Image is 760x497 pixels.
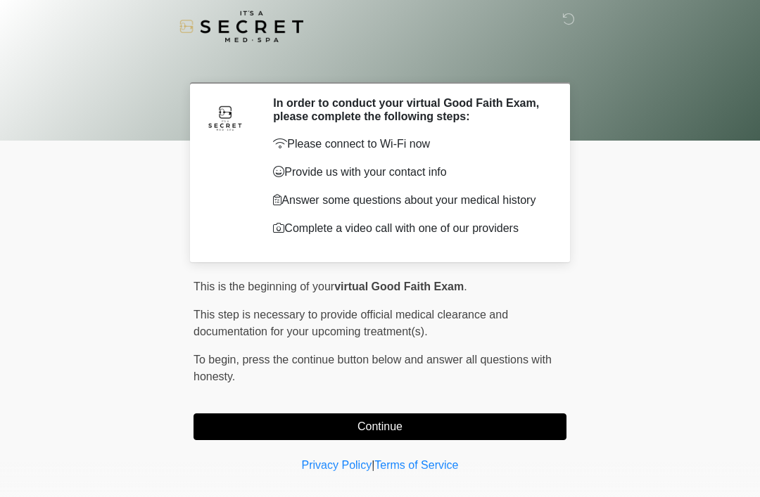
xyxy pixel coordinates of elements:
[194,309,508,337] span: This step is necessary to provide official medical clearance and documentation for your upcoming ...
[273,220,545,237] p: Complete a video call with one of our providers
[183,51,577,77] h1: ‎ ‎
[179,11,303,42] img: It's A Secret Med Spa Logo
[273,136,545,153] p: Please connect to Wi-Fi now
[273,192,545,209] p: Answer some questions about your medical history
[194,354,552,382] span: press the continue button below and answer all questions with honesty.
[194,280,334,292] span: This is the beginning of your
[273,96,545,123] h2: In order to conduct your virtual Good Faith Exam, please complete the following steps:
[334,280,464,292] strong: virtual Good Faith Exam
[302,459,372,471] a: Privacy Policy
[374,459,458,471] a: Terms of Service
[464,280,467,292] span: .
[204,96,246,138] img: Agent Avatar
[273,164,545,181] p: Provide us with your contact info
[194,413,566,440] button: Continue
[372,459,374,471] a: |
[194,354,242,366] span: To begin,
